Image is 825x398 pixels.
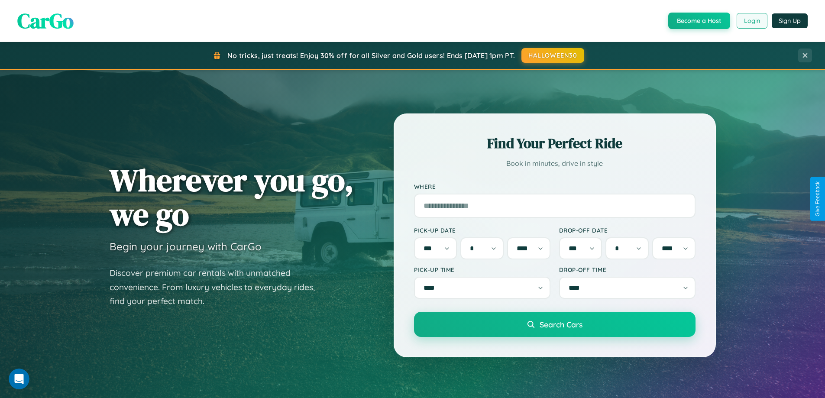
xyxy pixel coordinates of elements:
[737,13,767,29] button: Login
[227,51,515,60] span: No tricks, just treats! Enjoy 30% off for all Silver and Gold users! Ends [DATE] 1pm PT.
[414,227,550,234] label: Pick-up Date
[110,240,262,253] h3: Begin your journey with CarGo
[414,266,550,273] label: Pick-up Time
[414,134,696,153] h2: Find Your Perfect Ride
[815,181,821,217] div: Give Feedback
[559,227,696,234] label: Drop-off Date
[521,48,584,63] button: HALLOWEEN30
[17,6,74,35] span: CarGo
[540,320,582,329] span: Search Cars
[668,13,730,29] button: Become a Host
[772,13,808,28] button: Sign Up
[110,266,326,308] p: Discover premium car rentals with unmatched convenience. From luxury vehicles to everyday rides, ...
[414,157,696,170] p: Book in minutes, drive in style
[559,266,696,273] label: Drop-off Time
[110,163,354,231] h1: Wherever you go, we go
[414,312,696,337] button: Search Cars
[9,369,29,389] iframe: Intercom live chat
[414,183,696,190] label: Where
